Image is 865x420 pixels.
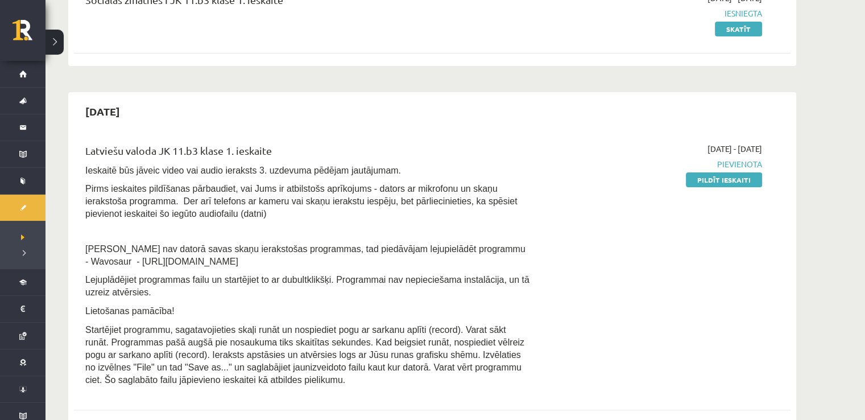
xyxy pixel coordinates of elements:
span: Lietošanas pamācība! [85,306,175,316]
span: [PERSON_NAME] nav datorā savas skaņu ierakstošas programmas, tad piedāvājam lejupielādēt programm... [85,244,525,266]
span: [DATE] - [DATE] [707,143,762,155]
h2: [DATE] [74,98,131,125]
a: Pildīt ieskaiti [686,172,762,187]
a: Rīgas 1. Tālmācības vidusskola [13,20,45,48]
div: Latviešu valoda JK 11.b3 klase 1. ieskaite [85,143,531,164]
span: Pievienota [548,158,762,170]
span: Pirms ieskaites pildīšanas pārbaudiet, vai Jums ir atbilstošs aprīkojums - dators ar mikrofonu un... [85,184,517,219]
a: Skatīt [715,22,762,36]
span: Startējiet programmu, sagatavojieties skaļi runāt un nospiediet pogu ar sarkanu aplīti (record). ... [85,325,524,385]
span: Ieskaitē būs jāveic video vai audio ieraksts 3. uzdevuma pēdējam jautājumam. [85,166,401,175]
span: Lejuplādējiet programmas failu un startējiet to ar dubultklikšķi. Programmai nav nepieciešama ins... [85,275,529,297]
span: Iesniegta [548,7,762,19]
